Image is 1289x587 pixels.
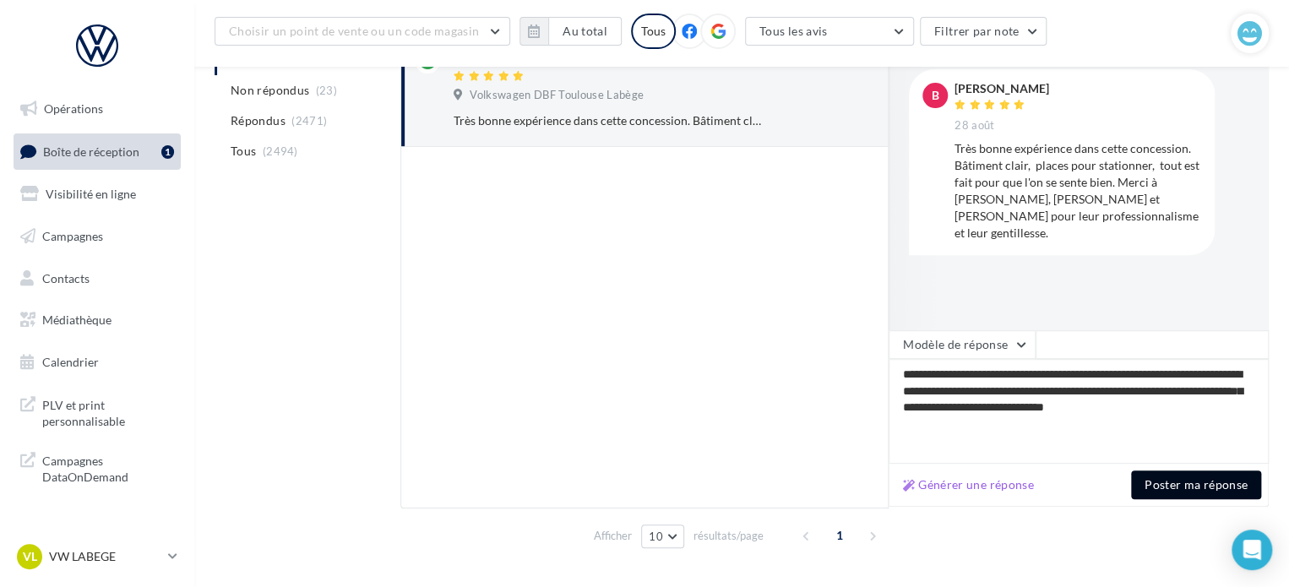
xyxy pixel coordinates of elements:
div: Tous [631,14,676,49]
span: (2494) [263,144,298,158]
span: Choisir un point de vente ou un code magasin [229,24,479,38]
div: [PERSON_NAME] [955,83,1049,95]
a: Calendrier [10,345,184,380]
span: Visibilité en ligne [46,187,136,201]
span: Répondus [231,112,286,129]
button: Filtrer par note [920,17,1047,46]
span: Volkswagen DBF Toulouse Labège [470,88,644,103]
button: Poster ma réponse [1131,470,1261,499]
span: Campagnes [42,229,103,243]
button: Au total [548,17,622,46]
button: Au total [519,17,622,46]
a: Opérations [10,91,184,127]
span: résultats/page [693,528,764,544]
a: PLV et print personnalisable [10,387,184,437]
span: Non répondus [231,82,309,99]
span: Opérations [44,101,103,116]
div: Open Intercom Messenger [1232,530,1272,570]
div: Très bonne expérience dans cette concession. Bâtiment clair, places pour stationner, tout est fai... [454,112,764,129]
div: 1 [161,145,174,159]
a: Campagnes DataOnDemand [10,443,184,492]
span: Campagnes DataOnDemand [42,449,174,486]
p: VW LABEGE [49,548,161,565]
span: Tous [231,143,256,160]
span: B [932,87,939,104]
a: Boîte de réception1 [10,133,184,170]
a: VL VW LABEGE [14,541,181,573]
span: PLV et print personnalisable [42,394,174,430]
button: Choisir un point de vente ou un code magasin [215,17,510,46]
button: Modèle de réponse [889,330,1036,359]
span: Afficher [594,528,632,544]
a: Médiathèque [10,302,184,338]
span: 1 [826,522,853,549]
span: VL [23,548,37,565]
a: Visibilité en ligne [10,177,184,212]
span: (23) [316,84,337,97]
a: Contacts [10,261,184,296]
button: Tous les avis [745,17,914,46]
button: Générer une réponse [896,475,1041,495]
span: Médiathèque [42,313,111,327]
span: Contacts [42,270,90,285]
span: 28 août [955,118,994,133]
span: Calendrier [42,355,99,369]
span: (2471) [291,114,327,128]
span: Boîte de réception [43,144,139,158]
span: Tous les avis [759,24,828,38]
a: Campagnes [10,219,184,254]
span: 10 [649,530,663,543]
div: Très bonne expérience dans cette concession. Bâtiment clair, places pour stationner, tout est fai... [955,140,1201,242]
button: 10 [641,524,684,548]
